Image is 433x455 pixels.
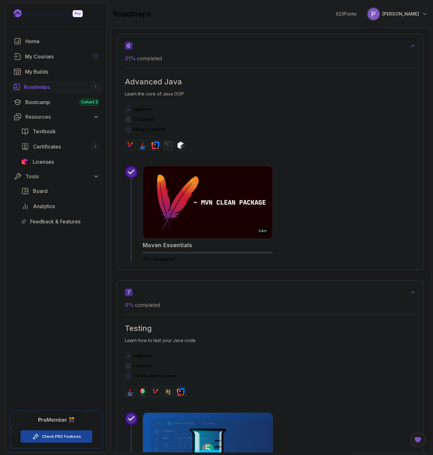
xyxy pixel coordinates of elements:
[132,353,152,359] p: beginner
[132,363,152,368] span: 1 Course
[132,116,155,122] span: 2 Courses
[17,155,103,168] a: licenses
[33,128,56,135] span: Textbook
[336,11,357,17] p: 623 Points
[94,54,97,59] span: 11
[139,388,146,396] img: junit logo
[25,68,99,76] div: My Builds
[164,388,172,396] img: assertj logo
[10,96,103,109] a: bootcamp
[10,65,103,78] a: builds
[143,241,192,250] h2: Maven Essentials
[143,166,273,239] img: Maven Essentials card
[125,323,416,333] h2: Testing
[10,171,103,182] button: Tools
[25,53,99,60] div: My Courses
[164,142,172,149] img: terminal logo
[17,215,103,228] a: feedback
[132,373,177,379] p: 2.8 hours of content
[17,140,103,153] a: certificates
[94,144,97,149] span: 5
[25,113,99,121] div: Resources
[126,388,134,396] img: java logo
[125,302,134,308] span: 0 %
[367,8,428,20] button: user profile image[PERSON_NAME]
[177,142,184,149] img: bash logo
[25,173,99,180] div: Tools
[177,388,184,396] img: intellij logo
[152,388,159,396] img: maven logo
[81,100,98,105] span: Cohort 3
[25,98,99,106] div: Bootcamp
[94,84,97,89] span: 7
[382,11,419,17] p: [PERSON_NAME]
[125,55,136,62] span: 21 %
[17,125,103,138] a: textbook
[132,106,152,112] p: beginner
[10,50,103,63] a: courses
[42,434,81,439] a: Check PRO Features
[125,288,132,296] span: 7
[14,9,97,19] a: Landing page
[143,166,273,262] a: Maven Essentials card54mMaven Essentials41% completed
[125,336,416,345] p: Learn how to test your Java code
[126,142,134,149] img: maven logo
[30,218,81,225] span: Feedback & Features
[410,432,425,447] button: Open Feedback Button
[10,81,103,93] a: roadmaps
[125,77,416,87] h2: Advanced Java
[33,187,48,195] span: Board
[20,430,93,443] button: Check PRO Features
[152,142,159,149] img: intellij logo
[21,159,29,165] img: jetbrains icon
[125,302,160,308] span: completed
[33,202,55,210] span: Analytics
[24,83,99,91] div: Roadmaps
[33,158,54,166] span: Licenses
[367,8,379,20] img: user profile image
[10,35,103,48] a: home
[125,55,162,62] span: completed
[17,185,103,197] a: board
[132,126,165,133] p: 54m of content
[259,228,267,234] p: 54m
[33,143,61,150] span: Certificates
[143,256,175,262] span: 41% completed
[125,89,416,98] p: Learn the core of Java OOP
[125,42,132,49] span: 6
[113,9,151,19] h2: roadmaps
[10,111,103,122] button: Resources
[139,142,146,149] img: java logo
[25,37,99,45] div: Home
[17,200,103,213] a: analytics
